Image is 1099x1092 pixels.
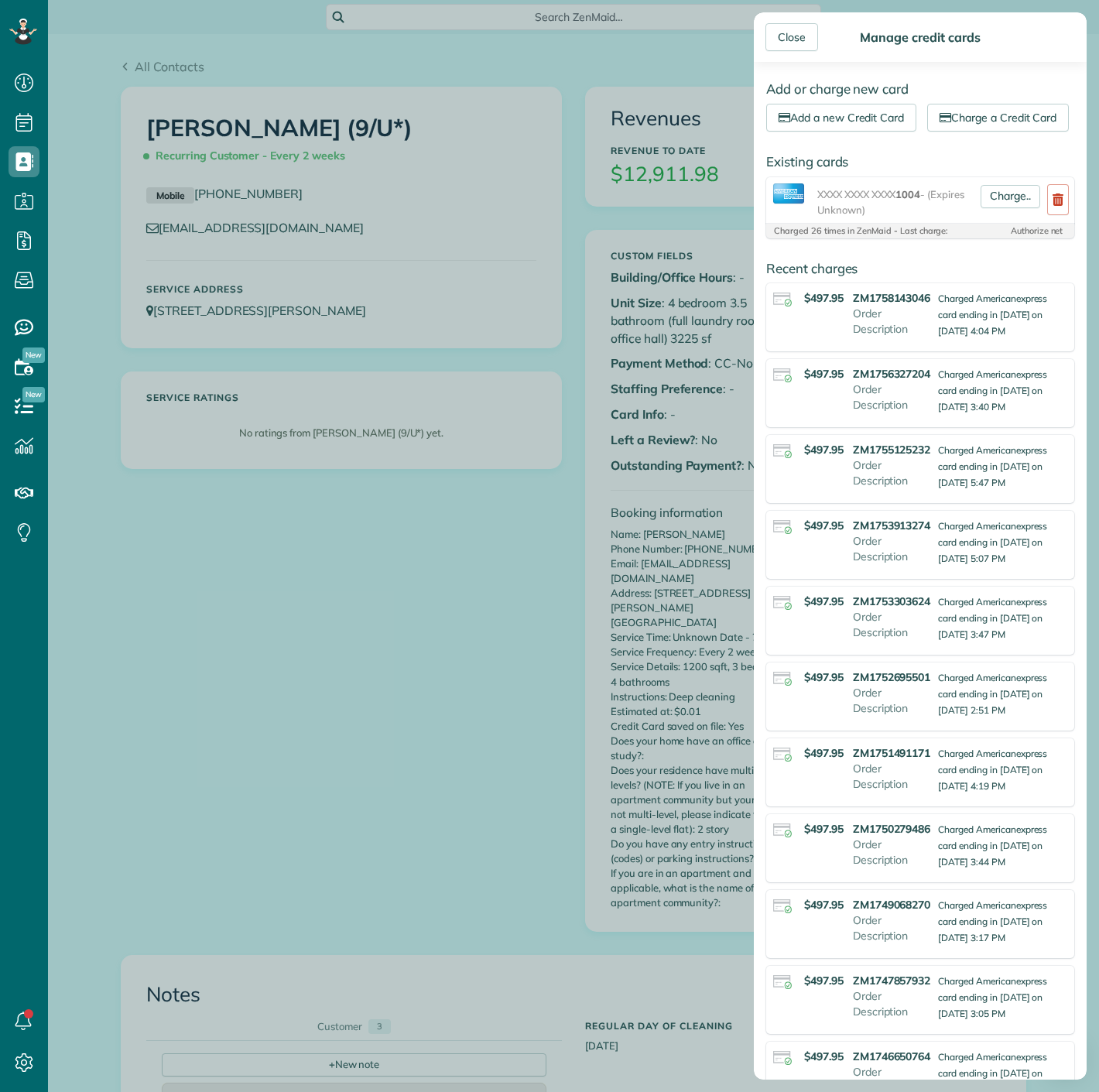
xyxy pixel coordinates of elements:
span: New [22,347,45,363]
img: icon_credit_card_success-27c2c4fc500a7f1a58a13ef14842cb958d03041fefb464fd2e53c949a5770e83.png [773,520,792,533]
strong: $497.95 [804,1049,844,1063]
strong: $497.95 [804,746,844,760]
small: Charged Americanexpress card ending in [DATE] on [DATE] 4:19 PM [938,748,1047,792]
div: Close [765,23,818,51]
a: Charge.. [981,185,1040,208]
p: Order Description [853,988,931,1019]
strong: ZM1755125232 [853,442,931,457]
small: Charged Americanexpress card ending in [DATE] on [DATE] 3:40 PM [938,368,1047,412]
small: Charged Americanexpress card ending in [DATE] on [DATE] 4:04 PM [938,293,1047,337]
img: icon_credit_card_success-27c2c4fc500a7f1a58a13ef14842cb958d03041fefb464fd2e53c949a5770e83.png [773,368,792,382]
p: Order Description [853,609,931,640]
img: icon_credit_card_success-27c2c4fc500a7f1a58a13ef14842cb958d03041fefb464fd2e53c949a5770e83.png [773,672,792,685]
img: icon_credit_card_success-27c2c4fc500a7f1a58a13ef14842cb958d03041fefb464fd2e53c949a5770e83.png [773,293,792,306]
strong: ZM1751491171 [853,745,931,761]
strong: $497.95 [804,898,844,912]
strong: ZM1749068270 [853,897,931,912]
p: Order Description [853,685,931,716]
img: icon_credit_card_success-27c2c4fc500a7f1a58a13ef14842cb958d03041fefb464fd2e53c949a5770e83.png [773,899,792,912]
small: Charged Americanexpress card ending in [DATE] on [DATE] 5:47 PM [938,444,1047,488]
strong: $497.95 [804,519,844,532]
p: Order Description [853,457,931,488]
small: Charged Americanexpress card ending in [DATE] on [DATE] 3:05 PM [938,975,1047,1019]
p: Order Description [853,533,931,564]
img: icon_credit_card_success-27c2c4fc500a7f1a58a13ef14842cb958d03041fefb464fd2e53c949a5770e83.png [773,823,792,837]
p: Order Description [853,837,931,868]
img: icon_credit_card_success-27c2c4fc500a7f1a58a13ef14842cb958d03041fefb464fd2e53c949a5770e83.png [773,1051,792,1064]
a: Add a new Credit Card [766,104,916,132]
small: Charged Americanexpress card ending in [DATE] on [DATE] 5:07 PM [938,520,1047,564]
span: XXXX XXXX XXXX - (Expires Unknown) [817,187,974,217]
strong: ZM1746650764 [853,1049,931,1064]
strong: ZM1750279486 [853,821,931,837]
strong: ZM1758143046 [853,290,931,306]
strong: $497.95 [804,367,844,381]
span: 1004 [895,188,920,200]
strong: ZM1756327204 [853,366,931,382]
strong: ZM1747857932 [853,973,931,988]
img: icon_credit_card_success-27c2c4fc500a7f1a58a13ef14842cb958d03041fefb464fd2e53c949a5770e83.png [773,748,792,761]
strong: $497.95 [804,594,844,608]
p: Order Description [853,382,931,412]
small: Charged Americanexpress card ending in [DATE] on [DATE] 3:47 PM [938,596,1047,640]
strong: $497.95 [804,291,844,305]
img: icon_credit_card_success-27c2c4fc500a7f1a58a13ef14842cb958d03041fefb464fd2e53c949a5770e83.png [773,596,792,609]
span: New [22,387,45,402]
div: Authorize net [975,227,1063,235]
div: Manage credit cards [855,29,984,45]
div: Charged 26 times in ZenMaid - Last charge: [774,227,973,235]
a: Charge a Credit Card [927,104,1069,132]
h4: Add or charge new card [766,82,1074,96]
img: icon_credit_card_success-27c2c4fc500a7f1a58a13ef14842cb958d03041fefb464fd2e53c949a5770e83.png [773,975,792,988]
strong: ZM1753913274 [853,518,931,533]
h4: Recent charges [766,262,1074,276]
strong: ZM1752695501 [853,669,931,685]
img: icon_credit_card_success-27c2c4fc500a7f1a58a13ef14842cb958d03041fefb464fd2e53c949a5770e83.png [773,444,792,457]
small: Charged Americanexpress card ending in [DATE] on [DATE] 3:17 PM [938,899,1047,943]
p: Order Description [853,761,931,792]
h4: Existing cards [766,155,1074,169]
small: Charged Americanexpress card ending in [DATE] on [DATE] 3:44 PM [938,823,1047,868]
strong: ZM1753303624 [853,594,931,609]
small: Charged Americanexpress card ending in [DATE] on [DATE] 2:51 PM [938,672,1047,716]
p: Order Description [853,306,931,337]
strong: $497.95 [804,822,844,836]
p: Order Description [853,912,931,943]
strong: $497.95 [804,974,844,988]
strong: $497.95 [804,443,844,457]
strong: $497.95 [804,670,844,684]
